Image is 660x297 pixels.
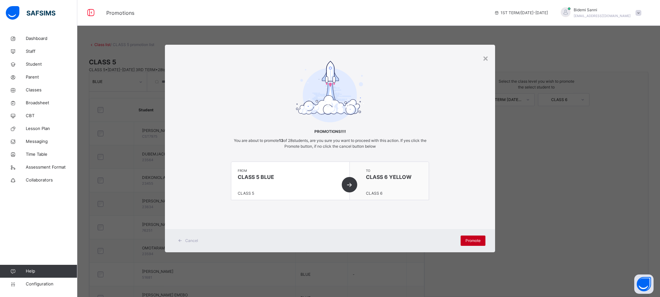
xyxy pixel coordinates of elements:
[238,173,343,181] span: CLASS 5 BLUE
[106,9,484,17] span: Promotions
[366,173,422,181] span: CLASS 6 YELLOW
[279,138,283,143] b: 13
[26,113,77,119] span: CBT
[366,168,422,173] span: to
[366,191,382,196] span: CLASS 6
[238,168,343,173] span: from
[634,274,654,294] button: Open asap
[26,281,77,287] span: Configuration
[26,177,77,183] span: Collaborators
[6,6,55,20] img: safsims
[238,191,254,196] span: CLASS 5
[296,61,364,122] img: take-off-ready.7d5f222c871c783a555a8f88bc8e2a46.svg
[26,100,77,106] span: Broadsheet
[26,87,77,93] span: Classes
[26,268,77,274] span: Help
[26,125,77,132] span: Lesson Plan
[26,164,77,171] span: Assessment Format
[26,48,77,55] span: Staff
[26,151,77,158] span: Time Table
[234,138,426,149] span: You are about to promote of 28 students, are you sure you want to proceed with this action. If ye...
[574,14,631,18] span: [EMAIL_ADDRESS][DOMAIN_NAME]
[26,35,77,42] span: Dashboard
[26,61,77,68] span: Student
[465,238,481,244] span: Promote
[574,7,631,13] span: Bidemi Sanni
[185,238,198,244] span: Cancel
[26,138,77,145] span: Messaging
[483,51,489,65] div: ×
[26,74,77,80] span: Parent
[494,10,548,16] span: session/term information
[554,7,645,19] div: BidemiSanni
[231,129,429,135] span: Promotions!!!!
